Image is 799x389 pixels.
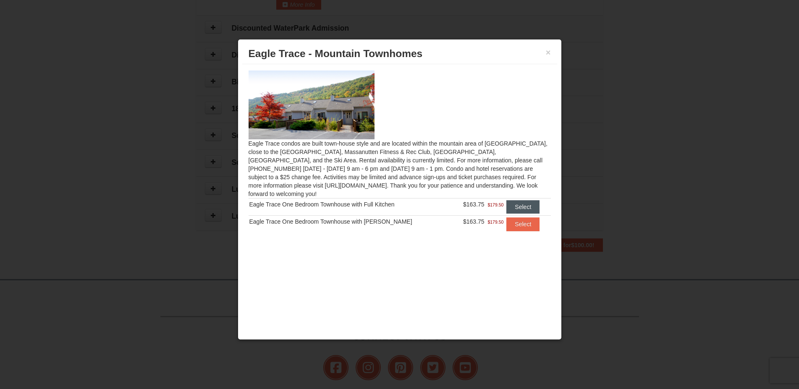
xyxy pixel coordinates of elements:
[249,217,452,226] div: Eagle Trace One Bedroom Townhouse with [PERSON_NAME]
[487,201,503,209] span: $179.50
[249,200,452,209] div: Eagle Trace One Bedroom Townhouse with Full Kitchen
[249,48,423,59] span: Eagle Trace - Mountain Townhomes
[463,201,485,208] span: $163.75
[546,48,551,57] button: ×
[506,217,540,231] button: Select
[249,70,375,139] img: 19218983-1-9b289e55.jpg
[463,218,485,225] span: $163.75
[506,200,540,214] button: Select
[242,64,557,248] div: Eagle Trace condos are built town-house style and are located within the mountain area of [GEOGRA...
[487,218,503,226] span: $179.50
